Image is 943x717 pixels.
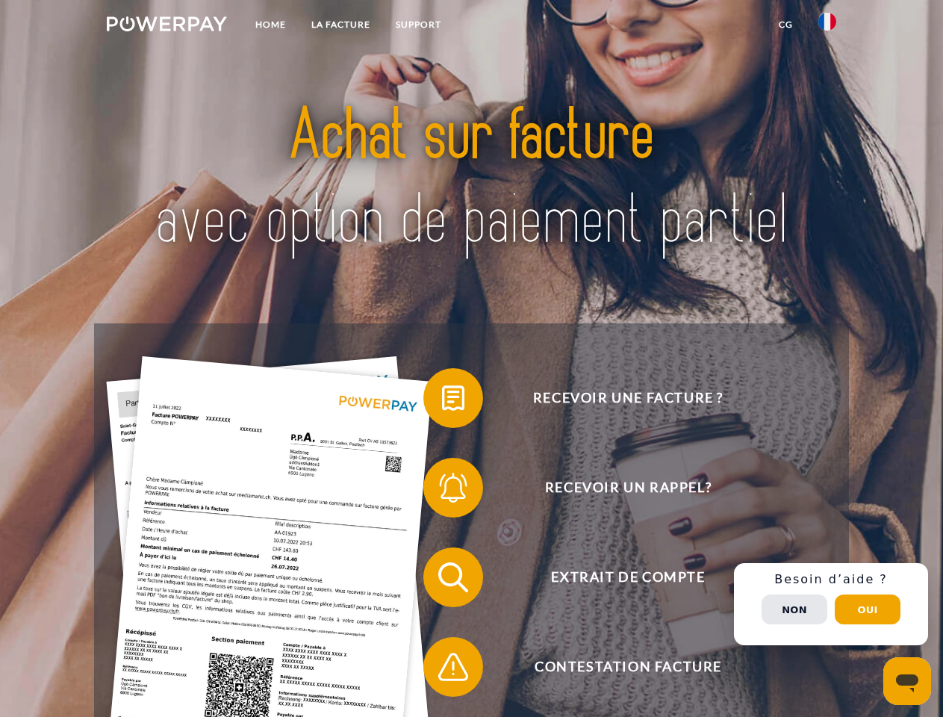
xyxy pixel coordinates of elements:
button: Oui [835,595,900,624]
iframe: Bouton de lancement de la fenêtre de messagerie [883,657,931,705]
span: Recevoir un rappel? [445,458,811,518]
button: Recevoir une facture ? [423,368,812,428]
img: qb_warning.svg [435,648,472,686]
h3: Besoin d’aide ? [743,572,919,587]
img: qb_bill.svg [435,379,472,417]
span: Contestation Facture [445,637,811,697]
img: title-powerpay_fr.svg [143,72,800,286]
img: qb_bell.svg [435,469,472,506]
a: LA FACTURE [299,11,383,38]
button: Non [762,595,827,624]
div: Schnellhilfe [734,563,928,645]
button: Recevoir un rappel? [423,458,812,518]
span: Recevoir une facture ? [445,368,811,428]
a: Support [383,11,454,38]
img: qb_search.svg [435,559,472,596]
a: Home [243,11,299,38]
img: fr [818,13,836,31]
button: Contestation Facture [423,637,812,697]
span: Extrait de compte [445,547,811,607]
button: Extrait de compte [423,547,812,607]
img: logo-powerpay-white.svg [107,16,227,31]
a: CG [766,11,806,38]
